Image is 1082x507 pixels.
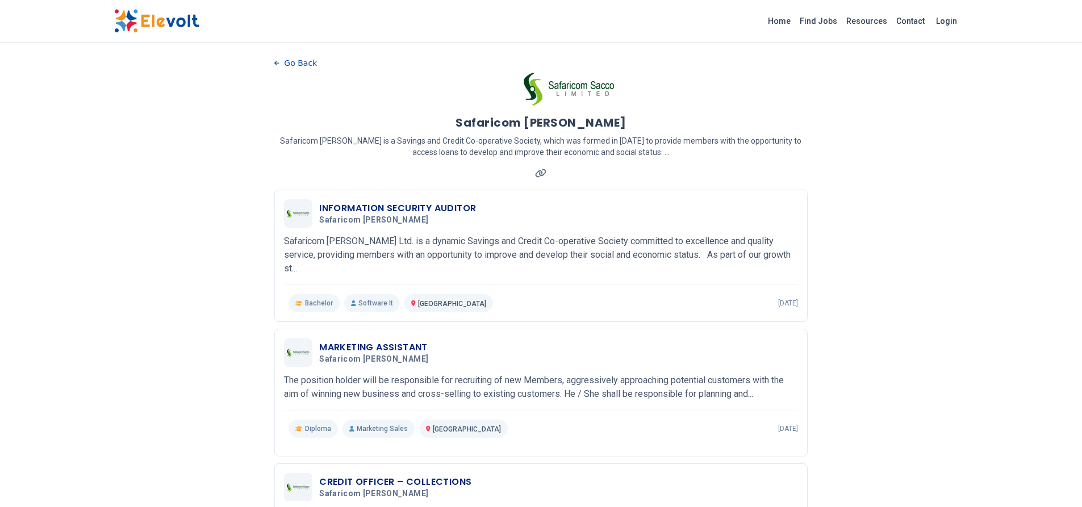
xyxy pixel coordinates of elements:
p: [DATE] [778,424,798,433]
p: Marketing Sales [342,420,415,438]
span: Diploma [305,424,331,433]
p: Safaricom [PERSON_NAME] is a Savings and Credit Co-operative Society, which was formed in [DATE] ... [274,135,808,158]
span: Safaricom [PERSON_NAME] [319,354,428,364]
h3: INFORMATION SECURITY AUDITOR [319,202,476,215]
button: Go Back [274,55,317,72]
h1: Safaricom [PERSON_NAME] [456,115,626,131]
img: Safaricom Sacco [287,209,310,218]
h3: MARKETING ASSISTANT [319,341,433,354]
a: Safaricom SaccoMARKETING ASSISTANTSafaricom [PERSON_NAME]The position holder will be responsible ... [284,338,798,438]
span: Safaricom [PERSON_NAME] [319,215,428,225]
img: Elevolt [114,9,199,33]
span: [GEOGRAPHIC_DATA] [418,300,486,308]
a: Login [929,10,964,32]
img: Safaricom Sacco [287,349,310,357]
p: Safaricom [PERSON_NAME] Ltd. is a dynamic Savings and Credit Co-operative Society committed to ex... [284,234,798,275]
img: Safaricom Sacco [287,483,310,492]
p: [DATE] [778,299,798,308]
p: The position holder will be responsible for recruiting of new Members, aggressively approaching p... [284,374,798,401]
span: Safaricom [PERSON_NAME] [319,489,428,499]
img: Safaricom Sacco [524,72,616,106]
a: Home [763,12,795,30]
a: Contact [892,12,929,30]
h3: CREDIT OFFICER – COLLECTIONS [319,475,471,489]
a: Resources [842,12,892,30]
p: Software It [344,294,400,312]
a: Safaricom SaccoINFORMATION SECURITY AUDITORSafaricom [PERSON_NAME]Safaricom [PERSON_NAME] Ltd. is... [284,199,798,312]
span: [GEOGRAPHIC_DATA] [433,425,501,433]
a: Find Jobs [795,12,842,30]
span: Bachelor [305,299,333,308]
